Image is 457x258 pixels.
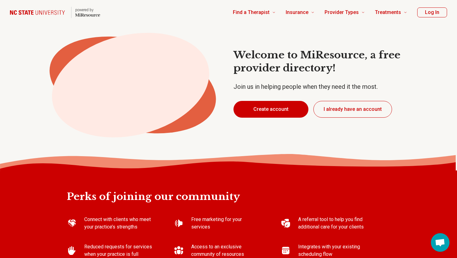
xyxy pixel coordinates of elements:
[298,216,368,231] p: A referral tool to help you find additional care for your clients
[233,8,270,17] span: Find a Therapist
[286,8,308,17] span: Insurance
[233,82,418,91] p: Join us in helping people when they need it the most.
[325,8,359,17] span: Provider Types
[233,101,308,118] button: Create account
[67,170,390,203] h2: Perks of joining our community
[191,243,261,258] p: Access to an exclusive community of resources
[84,216,154,231] p: Connect with clients who meet your practice’s strengths
[75,7,100,12] p: powered by
[191,216,261,231] p: Free marketing for your services
[417,7,447,17] button: Log In
[375,8,401,17] span: Treatments
[298,243,368,258] p: Integrates with your existing scheduling flow
[313,101,392,118] button: I already have an account
[431,233,450,252] a: Open chat
[84,243,154,258] p: Reduced requests for services when your practice is full
[10,2,100,22] a: Home page
[233,49,418,75] h1: Welcome to MiResource, a free provider directory!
